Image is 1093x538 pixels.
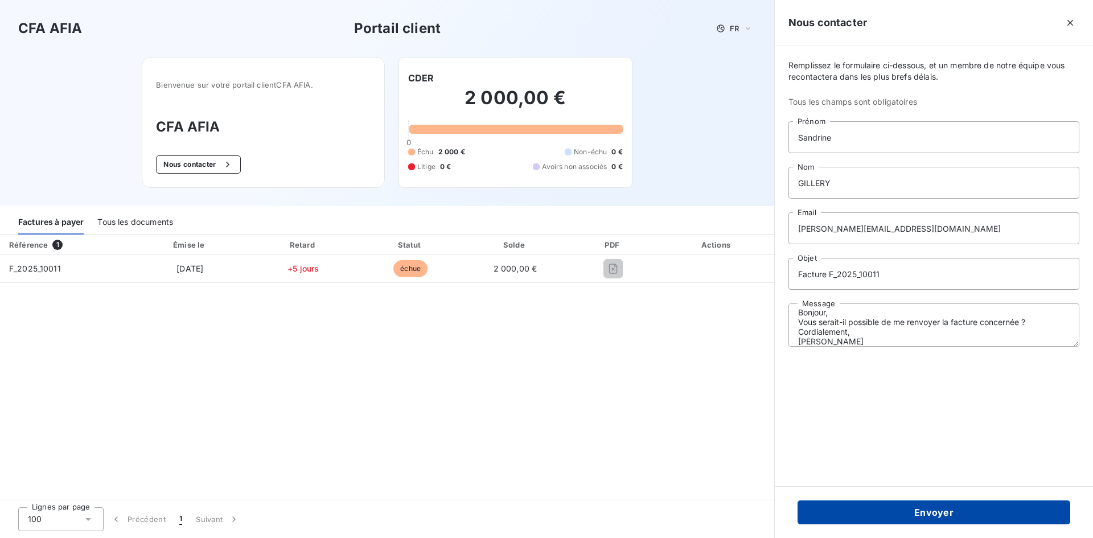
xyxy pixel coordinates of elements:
h5: Nous contacter [788,15,867,31]
span: Non-échu [574,147,607,157]
div: Factures à payer [18,211,84,235]
button: 1 [172,507,189,531]
h3: CFA AFIA [18,18,82,39]
div: Tous les documents [97,211,173,235]
input: placeholder [788,167,1079,199]
span: échue [393,260,428,277]
div: Émise le [133,239,246,250]
button: Suivant [189,507,246,531]
span: Litige [417,162,435,172]
div: Actions [662,239,772,250]
h3: CFA AFIA [156,117,371,137]
textarea: Bonjour, Vous serait-il possible de me renvoyer la facture concernée ? Cordialement, [PERSON_NAME] [788,303,1079,347]
button: Nous contacter [156,155,240,174]
h2: 2 000,00 € [408,87,623,121]
span: +5 jours [287,264,319,273]
span: 100 [28,514,42,525]
span: 2 000,00 € [494,264,537,273]
span: 0 € [611,147,622,157]
span: Échu [417,147,434,157]
input: placeholder [788,212,1079,244]
span: [DATE] [176,264,203,273]
h3: Portail client [354,18,441,39]
span: 2 000 € [438,147,465,157]
div: Solde [466,239,564,250]
span: 1 [52,240,63,250]
span: F_2025_10011 [9,264,61,273]
div: Référence [9,240,48,249]
h6: CDER [408,71,434,85]
span: 0 € [611,162,622,172]
button: Précédent [104,507,172,531]
span: FR [730,24,739,33]
div: Statut [360,239,461,250]
span: Avoirs non associés [542,162,607,172]
span: 0 [406,138,411,147]
span: Tous les champs sont obligatoires [788,96,1079,108]
input: placeholder [788,121,1079,153]
span: 1 [179,514,182,525]
button: Envoyer [798,500,1070,524]
input: placeholder [788,258,1079,290]
span: Remplissez le formulaire ci-dessous, et un membre de notre équipe vous recontactera dans les plus... [788,60,1079,83]
div: Retard [251,239,355,250]
span: 0 € [440,162,451,172]
span: Bienvenue sur votre portail client CFA AFIA . [156,80,371,89]
div: PDF [569,239,658,250]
